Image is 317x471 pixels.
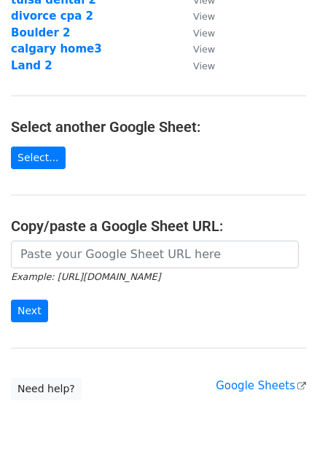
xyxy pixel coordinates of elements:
[11,9,93,23] a: divorce cpa 2
[11,118,306,136] h4: Select another Google Sheet:
[11,26,71,39] a: Boulder 2
[11,59,52,72] a: Land 2
[179,26,215,39] a: View
[193,11,215,22] small: View
[179,59,215,72] a: View
[193,61,215,71] small: View
[193,28,215,39] small: View
[11,300,48,322] input: Next
[11,378,82,400] a: Need help?
[11,147,66,169] a: Select...
[11,271,160,282] small: Example: [URL][DOMAIN_NAME]
[179,9,215,23] a: View
[11,42,102,55] a: calgary home3
[11,241,299,268] input: Paste your Google Sheet URL here
[179,42,215,55] a: View
[244,401,317,471] iframe: Chat Widget
[193,44,215,55] small: View
[216,379,306,392] a: Google Sheets
[11,217,306,235] h4: Copy/paste a Google Sheet URL:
